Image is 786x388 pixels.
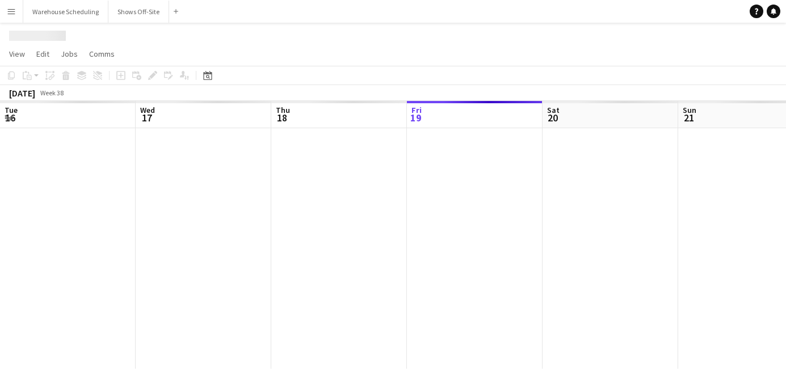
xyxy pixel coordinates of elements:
[138,111,155,124] span: 17
[547,105,560,115] span: Sat
[85,47,119,61] a: Comms
[276,105,290,115] span: Thu
[545,111,560,124] span: 20
[3,111,18,124] span: 16
[32,47,54,61] a: Edit
[5,105,18,115] span: Tue
[89,49,115,59] span: Comms
[56,47,82,61] a: Jobs
[37,88,66,97] span: Week 38
[274,111,290,124] span: 18
[23,1,108,23] button: Warehouse Scheduling
[9,49,25,59] span: View
[5,47,30,61] a: View
[140,105,155,115] span: Wed
[411,105,422,115] span: Fri
[108,1,169,23] button: Shows Off-Site
[9,87,35,99] div: [DATE]
[683,105,696,115] span: Sun
[410,111,422,124] span: 19
[36,49,49,59] span: Edit
[61,49,78,59] span: Jobs
[681,111,696,124] span: 21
